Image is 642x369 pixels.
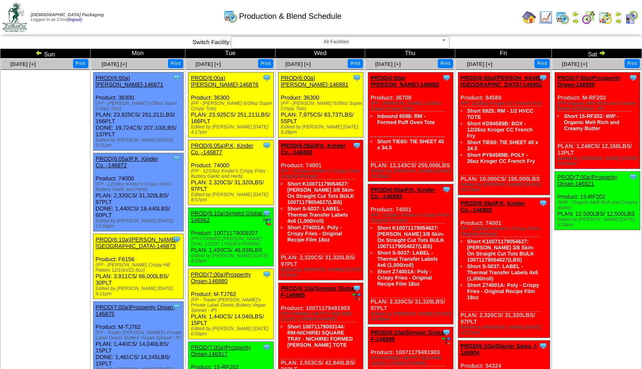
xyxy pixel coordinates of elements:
a: Short 6925: RM - 1/2 HVCC TOTE [467,108,534,120]
img: Tooltip [539,73,548,82]
button: Print [258,59,273,68]
span: All Facilities [235,37,438,47]
div: (FP - 12/18oz Kinder's Crispy Fries - Buttery Garlic and Herb) [96,182,183,192]
a: [DATE] [+] [195,61,221,67]
img: Tooltip [352,141,361,150]
div: Edited by [PERSON_NAME] [DATE] 10:06pm [370,311,453,322]
a: Short TIE60: TIE SHEET 40 x 34.5 [377,138,444,151]
div: (FP - [PERSON_NAME] Crispy HB Patties 12/10ct/22.5oz) [96,262,183,273]
img: arrowright.gif [615,17,622,24]
div: Product: 74001 PLAN: 2,320CS / 31,320LBS / 97PLT [278,140,363,280]
td: Thu [365,49,455,59]
img: line_graph.gif [539,10,553,24]
a: Short Z74001A: Poly - Crispy Fries - Original Recipe Film 18oz [287,224,342,243]
img: Tooltip [172,235,181,244]
img: arrowright.gif [599,49,606,56]
img: calendarblend.gif [582,10,596,24]
a: PROD(6:00a)[PERSON_NAME]-146892 [370,75,439,88]
img: Tooltip [262,270,271,279]
div: (FP-FORMED HB PTY SQUARE 12/10C LYNDEN FARMS) [281,311,363,322]
div: (FP - Trader [PERSON_NAME]'s Private Label Oranic Buttery Vegan Spread - IP) [96,330,183,341]
img: ediSmall.gif [442,337,451,345]
img: Tooltip [262,209,271,217]
span: Logged in as Crost [31,13,104,22]
div: Edited by [PERSON_NAME] [DATE] 9:28pm [281,124,363,135]
a: Short K10071179054627: [PERSON_NAME] 3/8 Skin-On Straight Cut Tots BULK 10071179054627(LBS) [377,225,444,249]
button: Print [73,59,88,68]
img: home.gif [522,10,536,24]
img: ediSmall.gif [262,217,271,226]
img: calendarinout.gif [598,10,612,24]
a: Inbound 6098: RM - Formed Puff Oven Tote [377,113,435,125]
span: [DEMOGRAPHIC_DATA] Packaging [31,13,104,17]
img: arrowright.gif [572,17,579,24]
img: Tooltip [172,154,181,163]
div: Product: M-RF202 PLAN: 1,248CS / 12,168LBS / 13PLT [555,72,640,169]
a: [DATE] [+] [375,61,401,67]
div: Product: 15-RF202 PLAN: 12,500LBS / 12,500LBS [555,172,640,230]
div: Edited by [PERSON_NAME] [DATE] 10:24pm [557,156,639,166]
img: Tooltip [629,172,638,181]
div: Edited by [PERSON_NAME] [DATE] 4:17pm [191,124,273,135]
div: Edited by [PERSON_NAME] [DATE] 10:27pm [461,182,550,193]
td: Sat [552,49,642,59]
a: PROD(7:00a)Prosperity Organ-146921 [557,174,617,187]
div: (FP- 12/26oz Kroger CC French Fry) [461,101,550,106]
div: (FP - 12/18oz Kinder's Crispy Fries - Original Recipe) [370,213,453,223]
img: Tooltip [629,73,638,82]
img: Tooltip [442,328,451,337]
img: Tooltip [539,341,548,350]
div: Product: 36300 PLAN: 23,925CS / 251,211LBS / 166PLT [188,72,273,138]
a: PROD(6:10a)Glacier Sales, I-146904 [461,343,537,356]
a: Short S-5037: LABEL - Thermal Transfer Labels 4x6 (1,000/roll) [467,263,538,282]
div: Product: 84589 PLAN: 10,000CS / 195,000LBS [458,72,550,195]
img: Tooltip [262,73,271,82]
td: Tue [185,49,276,59]
td: Sun [0,49,91,59]
a: PROD(6:05a)P.K, Kinder Co.,-146877 [191,142,253,155]
a: PROD(7:00a)Prosperity Organ-146880 [191,271,251,284]
img: arrowleft.gif [615,10,622,17]
a: PROD(6:10a)Simplot Global F-146885 [281,285,356,298]
div: (FP - 12/18oz Kinder's Crispy Fries - Original Recipe) [281,169,363,179]
img: Tooltip [442,73,451,82]
a: PROD(6:10a)[PERSON_NAME][GEOGRAPHIC_DATA]-146873 [96,236,177,249]
img: Tooltip [352,284,361,293]
a: [DATE] [+] [286,61,311,67]
div: Product: 36300 PLAN: 7,975CS / 83,737LBS / 55PLT [278,72,363,138]
a: Short Z74001A: Poly - Crispy Fries - Original Recipe Film 18oz [467,282,539,300]
span: Production & Blend Schedule [239,12,341,21]
a: [DATE] [+] [562,61,587,67]
a: Short PY84589B: POLY - 26oz Kroger CC French Fry [467,152,535,164]
img: Tooltip [172,303,181,311]
img: Tooltip [262,141,271,150]
a: PROD(6:05a)P.K, Kinder Co.,-146872 [96,155,158,169]
div: Product: M-TJ762 PLAN: 1,440CS / 14,040LBS / 15PLT [188,269,273,339]
img: ediSmall.gif [352,293,361,301]
a: PROD(6:00a)[PERSON_NAME][GEOGRAPHIC_DATA]-146901 [461,75,543,88]
span: [DATE] [+] [10,61,36,67]
img: arrowleft.gif [35,49,42,56]
a: Short TIE60: TIE SHEET 40 x 34.5 [467,139,538,152]
img: Tooltip [539,199,548,207]
a: PROD(6:00a)[PERSON_NAME]-146876 [191,75,258,88]
button: Print [168,59,183,68]
img: calendarprod.gif [555,10,569,24]
a: PROD(7:00a)Prosperity Organ-146875 [96,304,175,317]
td: Wed [275,49,365,59]
div: Product: 10071179009207 PLAN: 1,450CS / 48,936LBS [188,208,273,266]
div: Edited by [PERSON_NAME] [DATE] 9:11pm [96,286,183,297]
td: Mon [90,49,185,59]
button: Print [534,59,550,68]
div: Edited by [PERSON_NAME] [DATE] 8:08pm [557,217,639,228]
a: PROD(6:10a)Simplot Global F-146962 [191,210,269,223]
div: Edited by [PERSON_NAME] [DATE] 6:55pm [191,326,273,337]
div: (FP - [PERSON_NAME] 12/28oz Super Crispy Tots) [370,101,453,111]
a: PROD(6:00a)[PERSON_NAME]-146881 [281,75,349,88]
img: calendarcustomer.gif [625,10,639,24]
a: Short 10071179003144: RM-NICHIREI SQUARE TRAY - NICHIREI FORMED [PERSON_NAME] TOTE [287,324,353,348]
div: Product: F6156 PLAN: 3,911CS / 66,000LBS / 30PLT [93,234,183,299]
div: Product: 74001 PLAN: 2,320CS / 31,320LBS / 97PLT [368,184,453,324]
